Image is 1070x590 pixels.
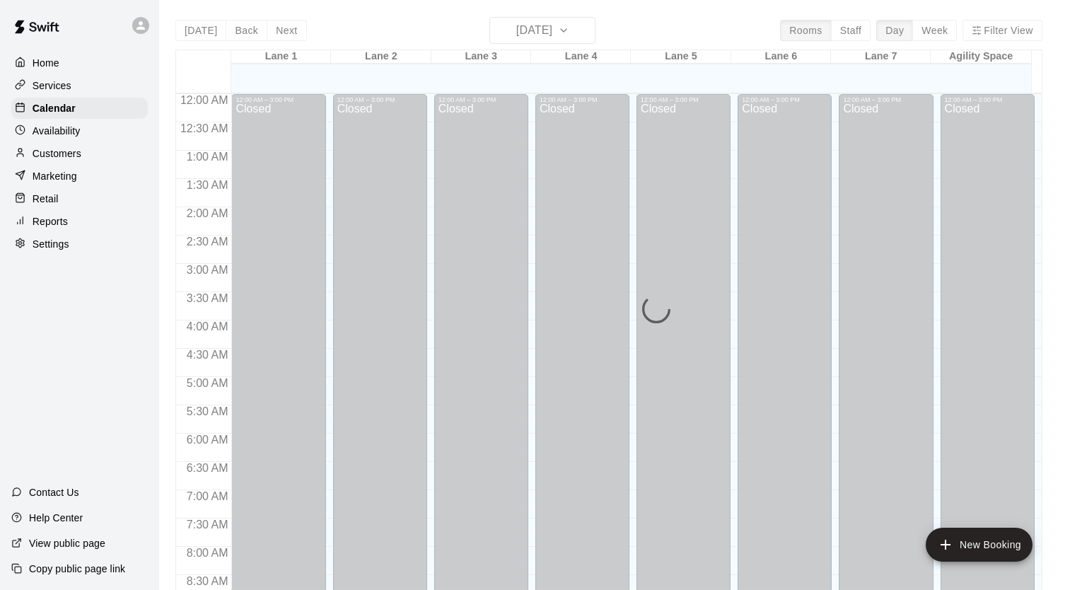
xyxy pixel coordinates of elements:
p: View public page [29,536,105,550]
a: Reports [11,211,148,232]
span: 6:00 AM [183,434,232,446]
a: Settings [11,233,148,255]
p: Home [33,56,59,70]
p: Services [33,79,71,93]
div: Lane 4 [531,50,631,64]
span: 12:00 AM [177,94,232,106]
span: 3:00 AM [183,264,232,276]
p: Help Center [29,511,83,525]
p: Contact Us [29,485,79,499]
span: 8:00 AM [183,547,232,559]
div: 12:00 AM – 3:00 PM [742,96,827,103]
p: Calendar [33,101,76,115]
div: 12:00 AM – 3:00 PM [843,96,929,103]
p: Retail [33,192,59,206]
span: 5:30 AM [183,405,232,417]
span: 2:30 AM [183,236,232,248]
span: 3:30 AM [183,292,232,304]
span: 1:00 AM [183,151,232,163]
span: 4:30 AM [183,349,232,361]
button: add [926,528,1033,562]
p: Settings [33,237,69,251]
div: Lane 7 [831,50,931,64]
div: 12:00 AM – 3:00 PM [337,96,423,103]
span: 8:30 AM [183,575,232,587]
p: Copy public page link [29,562,125,576]
span: 1:30 AM [183,179,232,191]
span: 4:00 AM [183,320,232,332]
span: 12:30 AM [177,122,232,134]
a: Home [11,52,148,74]
p: Reports [33,214,68,229]
a: Calendar [11,98,148,119]
p: Availability [33,124,81,138]
a: Customers [11,143,148,164]
div: 12:00 AM – 3:00 PM [540,96,625,103]
div: 12:00 AM – 3:00 PM [438,96,524,103]
span: 7:30 AM [183,519,232,531]
a: Marketing [11,166,148,187]
p: Marketing [33,169,77,183]
div: 12:00 AM – 3:00 PM [641,96,726,103]
div: Lane 3 [431,50,531,64]
span: 5:00 AM [183,377,232,389]
div: 12:00 AM – 3:00 PM [235,96,321,103]
span: 6:30 AM [183,462,232,474]
p: Customers [33,146,81,161]
div: Lane 5 [631,50,731,64]
div: Lane 2 [331,50,431,64]
div: Lane 1 [231,50,331,64]
div: 12:00 AM – 3:00 PM [945,96,1030,103]
span: 7:00 AM [183,490,232,502]
a: Services [11,75,148,96]
div: Lane 6 [731,50,831,64]
div: Agility Space [931,50,1030,64]
a: Retail [11,188,148,209]
span: 2:00 AM [183,207,232,219]
a: Availability [11,120,148,141]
